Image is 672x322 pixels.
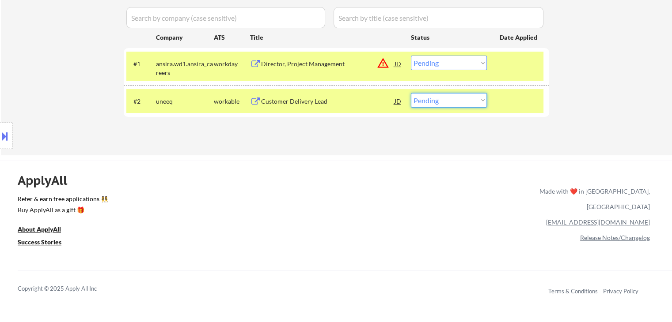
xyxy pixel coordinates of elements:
[18,238,61,246] u: Success Stories
[126,7,325,28] input: Search by company (case sensitive)
[394,56,402,71] div: JD
[580,234,650,241] a: Release Notes/Changelog
[261,60,395,68] div: Director, Project Management
[500,33,539,42] div: Date Applied
[18,225,61,233] u: About ApplyAll
[18,196,355,205] a: Refer & earn free applications 👯‍♀️
[603,288,638,295] a: Privacy Policy
[411,29,487,45] div: Status
[214,60,250,68] div: workday
[156,60,214,77] div: ansira.wd1.ansira_careers
[18,285,119,293] div: Copyright © 2025 Apply All Inc
[214,33,250,42] div: ATS
[214,97,250,106] div: workable
[334,7,543,28] input: Search by title (case sensitive)
[536,183,650,214] div: Made with ❤️ in [GEOGRAPHIC_DATA], [GEOGRAPHIC_DATA]
[377,57,389,69] button: warning_amber
[261,97,395,106] div: Customer Delivery Lead
[18,225,73,236] a: About ApplyAll
[394,93,402,109] div: JD
[548,288,598,295] a: Terms & Conditions
[546,218,650,226] a: [EMAIL_ADDRESS][DOMAIN_NAME]
[250,33,402,42] div: Title
[18,237,73,248] a: Success Stories
[156,97,214,106] div: uneeq
[156,33,214,42] div: Company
